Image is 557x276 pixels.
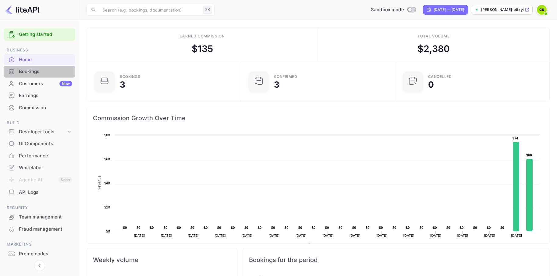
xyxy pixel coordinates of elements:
div: 3 [274,80,279,89]
text: $60 [526,153,532,157]
text: $0 [204,226,208,229]
div: CustomersNew [4,78,75,90]
div: Team management [4,211,75,223]
text: $0 [406,226,410,229]
div: Total volume [417,33,450,39]
span: Business [4,47,75,54]
div: Whitelabel [19,164,72,171]
a: Whitelabel [4,162,75,173]
text: [DATE] [457,234,468,237]
text: $0 [420,226,424,229]
text: [DATE] [511,234,522,237]
span: Commission Growth Over Time [93,113,543,123]
text: $0 [433,226,437,229]
div: Earnings [19,92,72,99]
text: $0 [231,226,235,229]
text: $0 [258,226,262,229]
div: Home [19,56,72,63]
text: Revenue [97,175,101,190]
text: [DATE] [323,234,334,237]
div: Bookings [120,75,140,79]
div: Developer tools [19,128,66,135]
text: $0 [392,226,396,229]
div: API Logs [4,187,75,198]
text: $0 [150,226,154,229]
text: $0 [164,226,168,229]
div: Promo codes [19,250,72,257]
span: Security [4,204,75,211]
a: Fraud management [4,223,75,235]
div: Home [4,54,75,66]
text: $0 [137,226,140,229]
div: Whitelabel [4,162,75,174]
span: Bookings for the period [249,255,543,265]
a: Home [4,54,75,65]
text: $0 [123,226,127,229]
a: API Logs [4,187,75,198]
span: Marketing [4,241,75,248]
span: Build [4,120,75,126]
text: $0 [325,226,329,229]
a: Bookings [4,66,75,77]
a: Getting started [19,31,72,38]
text: $0 [352,226,356,229]
div: Earnings [4,90,75,102]
p: [PERSON_NAME]-e9xyf.nui... [481,7,523,12]
text: $0 [312,226,316,229]
div: Customers [19,80,72,87]
div: Performance [4,150,75,162]
a: Commission [4,102,75,113]
text: [DATE] [242,234,253,237]
div: Team management [19,214,72,221]
text: $0 [379,226,383,229]
div: Confirmed [274,75,297,79]
text: [DATE] [403,234,414,237]
span: Sandbox mode [371,6,404,13]
div: Performance [19,152,72,159]
button: Collapse navigation [34,260,45,271]
text: $0 [285,226,289,229]
div: Earned commission [180,33,225,39]
text: [DATE] [269,234,280,237]
div: 0 [428,80,434,89]
div: Bookings [4,66,75,78]
text: $20 [104,205,110,209]
div: Commission [19,104,72,111]
div: CANCELLED [428,75,452,79]
div: Commission [4,102,75,114]
a: Promo codes [4,248,75,259]
text: $0 [460,226,464,229]
div: $ 2,380 [417,42,450,56]
div: New [59,81,72,86]
text: [DATE] [349,234,360,237]
div: 3 [120,80,125,89]
text: Revenue [313,243,329,247]
text: $74 [513,136,519,140]
div: $ 135 [192,42,213,56]
img: Colin Seaman [537,5,547,15]
div: Click to change the date range period [423,5,468,15]
a: UI Components [4,138,75,149]
text: $40 [104,181,110,185]
div: API Logs [19,189,72,196]
input: Search (e.g. bookings, documentation) [99,4,200,16]
text: [DATE] [134,234,145,237]
text: [DATE] [376,234,387,237]
div: UI Components [4,138,75,150]
div: Getting started [4,28,75,41]
text: $80 [104,133,110,137]
text: [DATE] [161,234,172,237]
div: Bookings [19,68,72,75]
text: $0 [487,226,491,229]
text: [DATE] [188,234,199,237]
text: [DATE] [484,234,495,237]
div: [DATE] — [DATE] [434,7,464,12]
text: $0 [473,226,477,229]
a: Performance [4,150,75,161]
div: ⌘K [203,6,212,14]
text: $0 [339,226,342,229]
text: [DATE] [296,234,307,237]
text: $0 [446,226,450,229]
